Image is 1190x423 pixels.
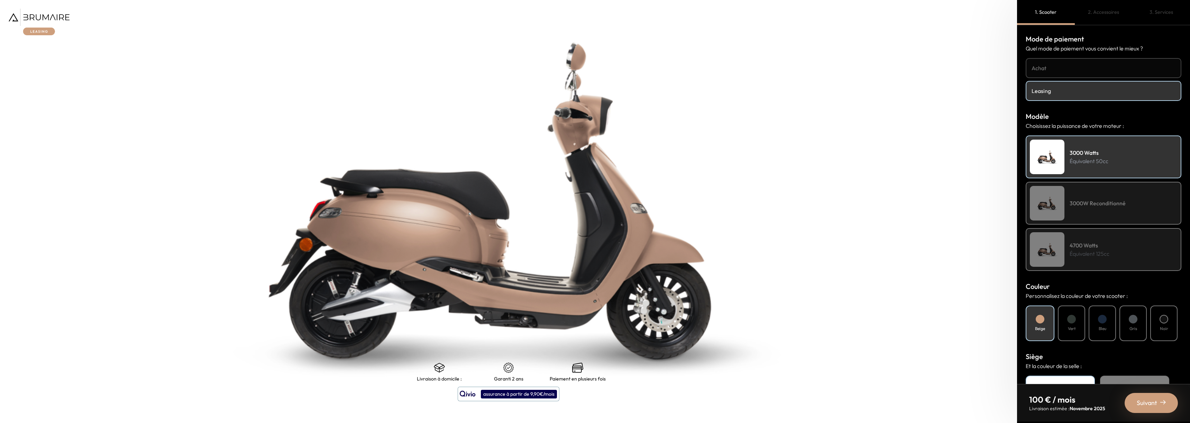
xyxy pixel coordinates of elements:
p: Équivalent 50cc [1070,157,1108,165]
h3: Couleur [1026,281,1181,292]
h4: Achat [1032,64,1175,72]
button: assurance à partir de 9,90€/mois [458,387,559,401]
img: Scooter Leasing [1030,140,1064,174]
h4: 4700 Watts [1070,241,1109,250]
h3: Mode de paiement [1026,34,1181,44]
img: logo qivio [460,390,476,398]
h4: Bleu [1099,326,1106,332]
p: Livraison à domicile : [417,376,462,382]
div: assurance à partir de 9,90€/mois [481,390,557,398]
p: Choisissez la puissance de votre moteur : [1026,122,1181,130]
h4: Leasing [1032,87,1175,95]
h4: Gris [1129,326,1137,332]
h3: Siège [1026,351,1181,362]
p: Personnalisez la couleur de votre scooter : [1026,292,1181,300]
img: certificat-de-garantie.png [503,362,514,373]
p: Quel mode de paiement vous convient le mieux ? [1026,44,1181,53]
h4: Noir [1030,380,1091,389]
p: 100 € / mois [1029,394,1105,405]
img: Scooter Leasing [1030,232,1064,267]
a: Achat [1026,58,1181,78]
h4: Noir [1160,326,1168,332]
span: Suivant [1137,398,1157,408]
p: Garanti 2 ans [494,376,523,382]
h4: Beige [1104,380,1165,389]
span: Novembre 2025 [1070,405,1105,412]
img: Brumaire Leasing [9,9,70,35]
img: Scooter Leasing [1030,186,1064,220]
p: Livraison estimée : [1029,405,1105,412]
img: shipping.png [434,362,445,373]
p: Et la couleur de la selle : [1026,362,1181,370]
p: Paiement en plusieurs fois [550,376,606,382]
h3: Modèle [1026,111,1181,122]
p: Équivalent 125cc [1070,250,1109,258]
img: right-arrow-2.png [1160,399,1166,405]
h4: Beige [1035,326,1045,332]
img: credit-cards.png [572,362,583,373]
h4: Vert [1068,326,1075,332]
h4: 3000W Reconditionné [1070,199,1126,207]
h4: 3000 Watts [1070,149,1108,157]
